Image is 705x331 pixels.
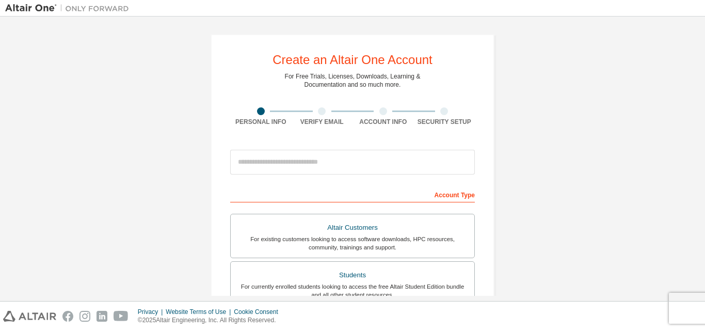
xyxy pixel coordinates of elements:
[414,118,475,126] div: Security Setup
[138,316,284,325] p: © 2025 Altair Engineering, Inc. All Rights Reserved.
[237,268,468,282] div: Students
[5,3,134,13] img: Altair One
[166,308,234,316] div: Website Terms of Use
[234,308,284,316] div: Cookie Consent
[62,311,73,322] img: facebook.svg
[79,311,90,322] img: instagram.svg
[237,220,468,235] div: Altair Customers
[237,235,468,251] div: For existing customers looking to access software downloads, HPC resources, community, trainings ...
[3,311,56,322] img: altair_logo.svg
[230,186,475,202] div: Account Type
[352,118,414,126] div: Account Info
[273,54,432,66] div: Create an Altair One Account
[138,308,166,316] div: Privacy
[237,282,468,299] div: For currently enrolled students looking to access the free Altair Student Edition bundle and all ...
[230,118,292,126] div: Personal Info
[114,311,129,322] img: youtube.svg
[97,311,107,322] img: linkedin.svg
[285,72,421,89] div: For Free Trials, Licenses, Downloads, Learning & Documentation and so much more.
[292,118,353,126] div: Verify Email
